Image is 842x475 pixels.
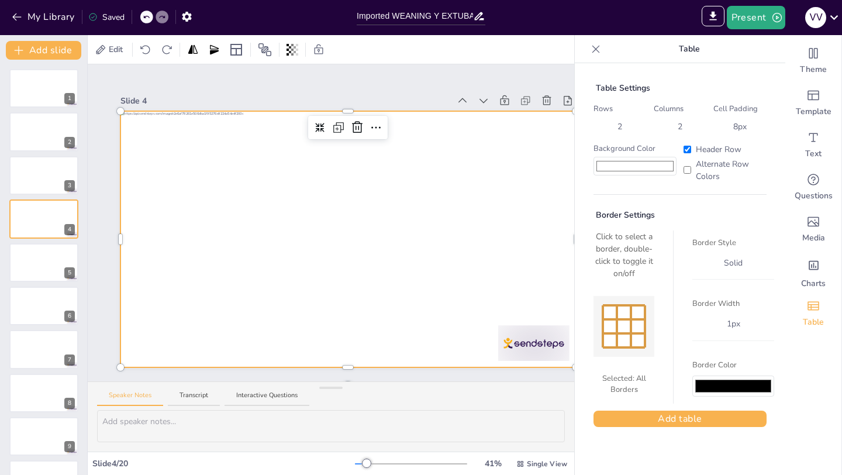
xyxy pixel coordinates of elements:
[9,69,78,108] div: 1
[64,311,75,322] div: 6
[593,411,767,427] button: Add table
[795,190,833,202] span: Questions
[92,457,355,470] div: Slide 4 / 20
[64,224,75,235] div: 4
[727,6,785,29] button: Present
[729,121,751,133] div: 8 px
[805,148,822,160] span: Text
[805,6,826,29] button: V V
[713,104,767,115] label: Cell Padding
[64,398,75,409] div: 8
[9,417,78,456] div: 9
[593,82,767,94] div: Table Settings
[644,305,646,347] div: Right Border (Double-click to toggle)
[692,360,774,371] label: Border Color
[801,278,826,290] span: Charts
[9,8,80,26] button: My Library
[800,64,827,75] span: Theme
[654,104,707,115] label: Columns
[785,250,841,292] div: Add charts and graphs
[602,305,604,347] div: Left Border (Double-click to toggle)
[9,156,78,195] div: 3
[120,95,450,107] div: Slide 4
[225,391,309,407] button: Interactive Questions
[684,146,691,153] input: Header Row
[785,82,841,124] div: Add ready made slides
[796,106,831,118] span: Template
[684,166,691,174] input: Alternate Row Colors
[785,124,841,166] div: Add text boxes
[9,243,78,282] div: 5
[803,316,824,328] span: Table
[613,121,627,133] div: 2
[6,41,81,60] button: Add slide
[720,315,747,332] div: 1 px
[717,254,750,271] div: solid
[593,369,654,401] div: Selected: All Borders
[593,209,767,221] div: Border Settings
[64,441,75,452] div: 9
[603,318,645,321] div: Inner Horizontal Borders (Double-click to toggle)
[357,8,473,25] input: Insert title
[805,7,826,28] div: V V
[684,143,767,156] label: Header Row
[692,298,774,310] label: Border Width
[64,93,75,104] div: 1
[785,208,841,250] div: Add images, graphics, shapes or video
[603,346,645,349] div: Bottom Border (Double-click to toggle)
[9,199,78,238] div: 4
[692,237,774,249] label: Border Style
[64,137,75,148] div: 2
[64,180,75,191] div: 3
[802,232,825,244] span: Media
[603,332,645,335] div: Inner Horizontal Borders (Double-click to toggle)
[479,457,507,470] div: 41 %
[64,354,75,366] div: 7
[9,374,78,412] div: 8
[785,292,841,335] div: Add a table
[97,391,163,407] button: Speaker Notes
[168,391,220,407] button: Transcript
[9,112,78,151] div: 2
[106,43,125,56] span: Edit
[227,40,246,59] div: Layout
[603,304,645,307] div: Top Border (Double-click to toggle)
[785,40,841,82] div: Change the overall theme
[9,287,78,325] div: 6
[785,166,841,208] div: Get real-time input from your audience
[630,305,632,347] div: Inner Vertical Borders (Double-click to toggle)
[616,305,618,347] div: Inner Vertical Borders (Double-click to toggle)
[702,6,724,29] span: Export to PowerPoint
[593,104,647,115] label: Rows
[684,158,767,183] label: Alternate Row Colors
[88,11,125,23] div: Saved
[258,43,272,57] span: Position
[527,459,567,469] span: Single View
[64,267,75,278] div: 5
[593,230,654,280] div: Click to select a border, double-click to toggle it on/off
[9,330,78,369] div: 7
[673,121,687,133] div: 2
[593,143,677,155] label: Background Color
[605,35,774,63] p: Table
